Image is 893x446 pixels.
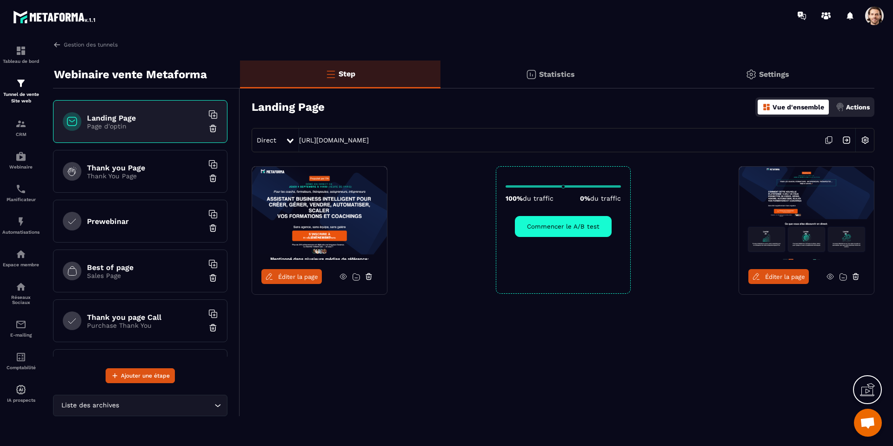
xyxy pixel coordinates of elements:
a: accountantaccountantComptabilité [2,345,40,377]
div: Search for option [53,395,227,416]
a: [URL][DOMAIN_NAME] [299,136,369,144]
p: Tunnel de vente Site web [2,91,40,104]
p: Statistics [539,70,575,79]
a: formationformationCRM [2,111,40,144]
img: automations [15,249,27,260]
img: automations [15,151,27,162]
img: arrow [53,41,61,49]
a: Open chat [854,409,882,437]
img: setting-gr.5f69749f.svg [746,69,757,80]
img: automations [15,216,27,227]
span: Éditer la page [765,273,805,280]
p: Settings [759,70,789,79]
span: Ajouter une étape [121,371,170,380]
a: emailemailE-mailing [2,312,40,345]
button: Ajouter une étape [106,368,175,383]
h6: Best of page [87,263,203,272]
img: formation [15,118,27,129]
img: formation [15,78,27,89]
img: trash [208,273,218,283]
p: Tableau de bord [2,59,40,64]
img: trash [208,223,218,233]
h6: Prewebinar [87,217,203,226]
h6: Thank you Page [87,163,203,172]
span: Éditer la page [278,273,318,280]
a: schedulerschedulerPlanificateur [2,176,40,209]
p: Sales Page [87,272,203,279]
img: accountant [15,351,27,363]
a: formationformationTunnel de vente Site web [2,71,40,111]
p: E-mailing [2,332,40,338]
img: trash [208,174,218,183]
img: image [739,167,874,260]
p: Comptabilité [2,365,40,370]
p: Planificateur [2,197,40,202]
img: email [15,319,27,330]
img: scheduler [15,183,27,195]
p: IA prospects [2,398,40,403]
a: automationsautomationsEspace membre [2,242,40,274]
a: formationformationTableau de bord [2,38,40,71]
p: Webinaire [2,164,40,169]
span: du traffic [590,195,621,202]
p: Espace membre [2,262,40,267]
p: Thank You Page [87,172,203,180]
p: Step [339,69,355,78]
img: stats.20deebd0.svg [526,69,537,80]
a: automationsautomationsAutomatisations [2,209,40,242]
p: Page d'optin [87,122,203,130]
img: automations [15,384,27,395]
input: Search for option [121,400,212,411]
a: social-networksocial-networkRéseaux Sociaux [2,274,40,312]
img: actions.d6e523a2.png [836,103,844,111]
span: Direct [257,136,276,144]
p: CRM [2,132,40,137]
span: Liste des archives [59,400,121,411]
p: Vue d'ensemble [773,103,824,111]
button: Commencer le A/B test [515,216,612,237]
img: bars-o.4a397970.svg [325,68,336,80]
img: image [252,167,387,260]
p: 0% [580,195,621,202]
img: trash [208,124,218,133]
img: dashboard-orange.40269519.svg [762,103,771,111]
p: 100% [506,195,553,202]
a: Éditer la page [748,269,809,284]
img: social-network [15,281,27,292]
img: setting-w.858f3a88.svg [856,131,874,149]
p: Webinaire vente Metaforma [54,65,207,84]
a: Gestion des tunnels [53,41,118,49]
a: Éditer la page [261,269,322,284]
h3: Landing Page [252,101,325,114]
p: Réseaux Sociaux [2,295,40,305]
p: Automatisations [2,230,40,235]
img: formation [15,45,27,56]
h6: Landing Page [87,114,203,122]
span: du traffic [523,195,553,202]
img: arrow-next.bcc2205e.svg [838,131,855,149]
img: trash [208,323,218,332]
a: automationsautomationsWebinaire [2,144,40,176]
img: logo [13,8,97,25]
p: Actions [846,103,870,111]
p: Purchase Thank You [87,322,203,329]
h6: Thank you page Call [87,313,203,322]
